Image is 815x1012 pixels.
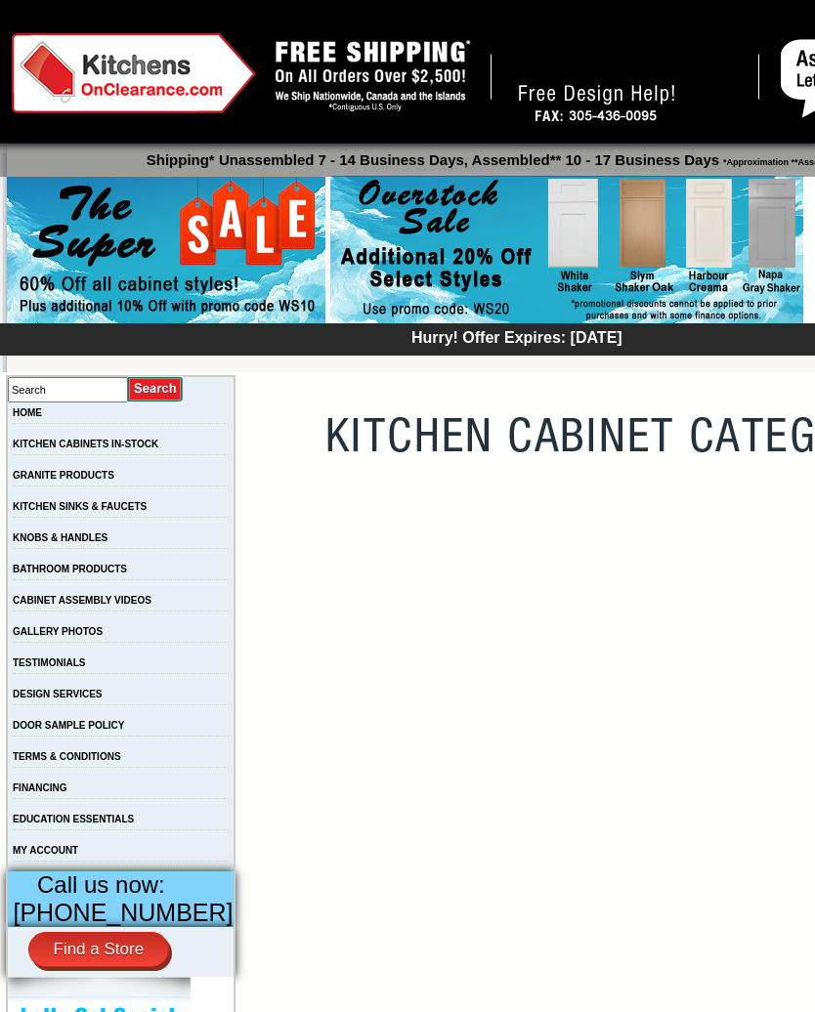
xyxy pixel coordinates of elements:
img: Kitchens on Clearance Logo [12,33,256,113]
a: CABINET ASSEMBLY VIDEOS [13,595,151,606]
a: EDUCATION ESSENTIALS [13,814,134,824]
a: KITCHEN SINKS & FAUCETS [13,501,147,512]
a: MY ACCOUNT [13,845,78,856]
a: [PHONE_NUMBER] [502,53,736,82]
a: DESIGN SERVICES [13,689,103,699]
input: Submit [128,376,184,402]
a: GALLERY PHOTOS [13,626,103,637]
a: [PHONE_NUMBER] [14,899,234,926]
a: TERMS & CONDITIONS [13,751,121,762]
a: KITCHEN CABINETS IN-STOCK [13,439,158,449]
a: Find a Store [28,932,170,967]
a: BATHROOM PRODUCTS [13,564,127,574]
a: FINANCING [13,782,67,793]
a: GRANITE PRODUCTS [13,470,114,481]
a: KNOBS & HANDLES [13,532,107,543]
a: DOOR SAMPLE POLICY [13,720,124,731]
a: HOME [13,407,42,418]
span: Call us now: [37,871,165,898]
a: TESTIMONIALS [13,657,85,668]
